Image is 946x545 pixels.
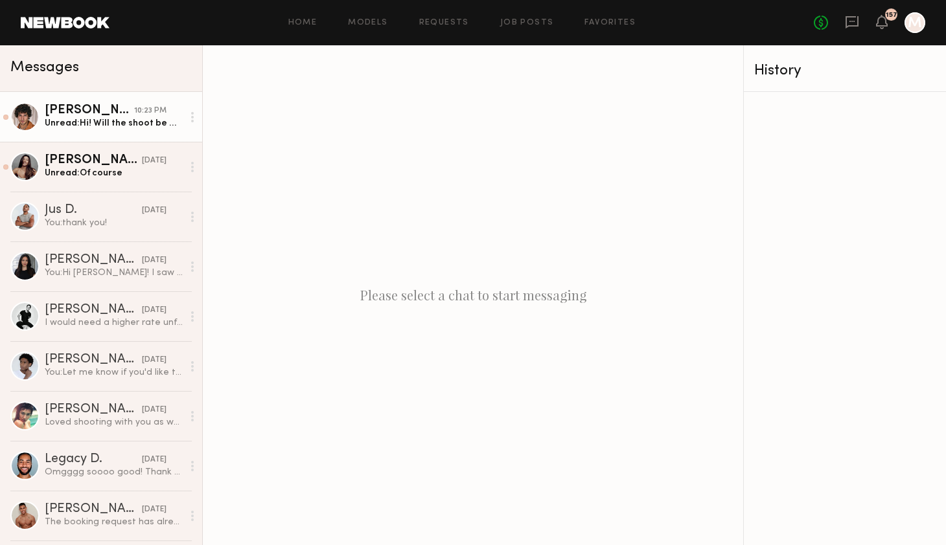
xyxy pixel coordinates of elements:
div: [DATE] [142,404,167,416]
div: [PERSON_NAME] [45,353,142,366]
div: Please select a chat to start messaging [203,45,743,545]
div: History [754,63,936,78]
div: [DATE] [142,454,167,466]
div: The booking request has already been cancelled. [45,516,183,528]
div: [DATE] [142,354,167,366]
div: [DATE] [142,504,167,516]
div: [PERSON_NAME] [45,254,142,267]
a: M [905,12,925,33]
div: [DATE] [142,155,167,167]
a: Requests [419,19,469,27]
a: Favorites [584,19,636,27]
div: [PERSON_NAME] [45,304,142,317]
div: [PERSON_NAME] [45,503,142,516]
a: Home [288,19,317,27]
div: [PERSON_NAME] [45,104,134,117]
a: Job Posts [500,19,554,27]
div: 157 [886,12,897,19]
div: You: Hi [PERSON_NAME]! I saw you submitted to my job listing for a shoot with a small sustainable... [45,267,183,279]
div: Omgggg soooo good! Thank you for all these! He clearly had a blast! Yes let me know if you ever n... [45,466,183,478]
div: [DATE] [142,205,167,217]
div: Jus D. [45,204,142,217]
div: Unread: Of course [45,167,183,179]
div: [DATE] [142,254,167,267]
a: Models [348,19,387,27]
div: You: thank you! [45,217,183,229]
div: [PERSON_NAME] [45,403,142,416]
div: Unread: Hi! Will the shoot be motion and print? [45,117,183,129]
div: 10:23 PM [134,105,167,117]
div: Legacy D. [45,453,142,466]
span: Messages [10,60,79,75]
div: Loved shooting with you as well!! I just followed you on ig! :) look forward to seeing the pics! [45,416,183,428]
div: [DATE] [142,304,167,317]
div: I would need a higher rate unfortunately! [45,317,183,329]
div: [PERSON_NAME] [45,154,142,167]
div: You: Let me know if you'd like to move forward. Totally understand if not! [45,366,183,379]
